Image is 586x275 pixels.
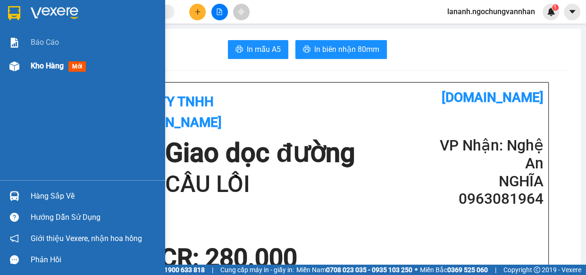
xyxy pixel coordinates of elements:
[165,169,355,200] h1: CẦU LỒI
[420,265,488,275] span: Miền Bắc
[9,38,19,48] img: solution-icon
[189,4,206,20] button: plus
[220,265,294,275] span: Cung cấp máy in - giấy in:
[10,234,19,243] span: notification
[440,6,543,17] span: lananh.ngochungvannhan
[211,4,228,20] button: file-add
[31,61,64,70] span: Kho hàng
[10,213,19,222] span: question-circle
[120,94,222,130] b: Công ty TNHH [PERSON_NAME]
[165,137,355,169] h1: Giao dọc đường
[430,190,544,208] h2: 0963081964
[447,266,488,274] strong: 0369 525 060
[247,43,281,55] span: In mẫu A5
[5,55,79,70] h2: BLC1408250004
[9,61,19,71] img: warehouse-icon
[31,253,158,267] div: Phản hồi
[326,266,412,274] strong: 0708 023 035 - 0935 103 250
[568,8,577,16] span: caret-down
[39,12,141,48] b: Công ty TNHH [PERSON_NAME]
[68,61,86,72] span: mới
[31,36,59,48] span: Báo cáo
[547,8,555,16] img: icon-new-feature
[235,45,243,54] span: printer
[442,90,544,105] b: [DOMAIN_NAME]
[126,8,228,23] b: [DOMAIN_NAME]
[430,137,544,173] h2: VP Nhận: Nghệ An
[194,8,201,15] span: plus
[228,40,288,59] button: printerIn mẫu A5
[430,173,544,191] h2: NGHĨA
[9,191,19,201] img: warehouse-icon
[10,255,19,264] span: message
[233,4,250,20] button: aim
[164,266,205,274] strong: 1900 633 818
[495,265,496,275] span: |
[303,45,310,54] span: printer
[295,40,387,59] button: printerIn biên nhận 80mm
[415,268,418,272] span: ⚪️
[534,267,540,273] span: copyright
[50,55,174,120] h1: Giao dọc đường
[212,265,213,275] span: |
[238,8,244,15] span: aim
[31,210,158,225] div: Hướng dẫn sử dụng
[553,4,557,11] span: 1
[8,6,20,20] img: logo-vxr
[216,8,223,15] span: file-add
[314,43,379,55] span: In biên nhận 80mm
[296,265,412,275] span: Miền Nam
[160,243,297,273] span: CR : 280.000
[31,189,158,203] div: Hàng sắp về
[552,4,559,11] sup: 1
[31,233,142,244] span: Giới thiệu Vexere, nhận hoa hồng
[564,4,580,20] button: caret-down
